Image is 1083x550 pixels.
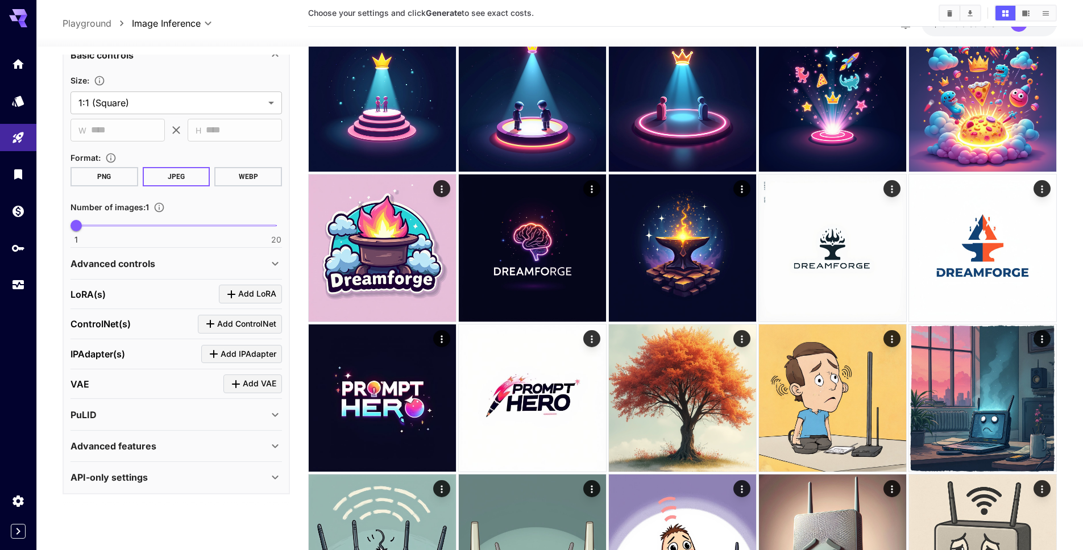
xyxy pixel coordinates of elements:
[939,5,981,22] div: Clear AllDownload All
[11,94,25,108] div: Models
[214,167,282,186] button: WEBP
[994,5,1057,22] div: Show media in grid viewShow media in video viewShow media in list view
[733,480,750,497] div: Actions
[433,180,450,197] div: Actions
[11,494,25,508] div: Settings
[70,377,89,391] p: VAE
[759,174,906,322] img: 9k=
[733,180,750,197] div: Actions
[70,470,148,484] p: API-only settings
[11,241,25,255] div: API Keys
[78,96,264,110] span: 1:1 (Square)
[217,317,276,331] span: Add ControlNet
[995,6,1015,20] button: Show media in grid view
[70,48,134,62] p: Basic controls
[11,204,25,218] div: Wallet
[89,75,110,86] button: Adjust the dimensions of the generated image by specifying its width and height in pixels, or sel...
[78,124,86,137] span: W
[70,347,125,361] p: IPAdapter(s)
[583,180,600,197] div: Actions
[70,202,149,212] span: Number of images : 1
[609,174,756,322] img: 9k=
[309,174,456,322] img: 9k=
[933,19,961,28] span: $16.40
[70,153,101,163] span: Format :
[459,324,606,472] img: Z
[433,330,450,347] div: Actions
[1034,180,1051,197] div: Actions
[609,324,756,472] img: n8ixxSkOAZLjAAAAABJRU5ErkJggg==
[70,250,282,277] div: Advanced controls
[70,439,156,453] p: Advanced features
[609,24,756,172] img: 9k=
[433,480,450,497] div: Actions
[11,524,26,539] button: Expand sidebar
[1016,6,1036,20] button: Show media in video view
[198,315,282,334] button: Click to add ControlNet
[70,257,155,270] p: Advanced controls
[960,6,980,20] button: Download All
[196,124,201,137] span: H
[74,234,78,245] span: 1
[149,202,169,213] button: Specify how many images to generate in a single request. Each image generation will be charged se...
[909,24,1056,172] img: wdjqHr83GpoiQAAAABJRU5ErkJggg==
[583,330,600,347] div: Actions
[70,167,138,186] button: PNG
[961,19,1001,28] span: credits left
[883,180,901,197] div: Actions
[63,16,132,30] nav: breadcrumb
[459,174,606,322] img: 2Q==
[1036,6,1056,20] button: Show media in list view
[940,6,960,20] button: Clear All
[733,330,750,347] div: Actions
[132,16,201,30] span: Image Inference
[243,377,276,391] span: Add VAE
[309,24,456,172] img: 2Q==
[426,8,462,18] b: Generate
[883,330,901,347] div: Actions
[11,57,25,71] div: Home
[309,324,456,472] img: 2Q==
[11,167,25,181] div: Library
[759,324,906,472] img: 9k=
[583,480,600,497] div: Actions
[201,345,282,364] button: Click to add IPAdapter
[101,152,121,164] button: Choose the file format for the output image.
[909,174,1056,322] img: Z
[63,16,111,30] a: Playground
[70,464,282,491] div: API-only settings
[70,408,97,422] p: PuLID
[883,480,901,497] div: Actions
[219,285,282,303] button: Click to add LoRA
[70,76,89,85] span: Size :
[70,41,282,69] div: Basic controls
[11,278,25,292] div: Usage
[70,432,282,460] div: Advanced features
[271,234,281,245] span: 20
[1034,330,1051,347] div: Actions
[759,24,906,172] img: A9Zls0ymb+yAAAAAAElFTkSuQmCC
[1034,480,1051,497] div: Actions
[459,24,606,172] img: 2Q==
[238,287,276,301] span: Add LoRA
[70,317,131,331] p: ControlNet(s)
[143,167,210,186] button: JPEG
[221,347,276,361] span: Add IPAdapter
[70,401,282,428] div: PuLID
[909,324,1056,472] img: Z
[308,8,534,18] span: Choose your settings and click to see exact costs.
[11,131,25,145] div: Playground
[223,374,282,393] button: Click to add VAE
[70,287,106,301] p: LoRA(s)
